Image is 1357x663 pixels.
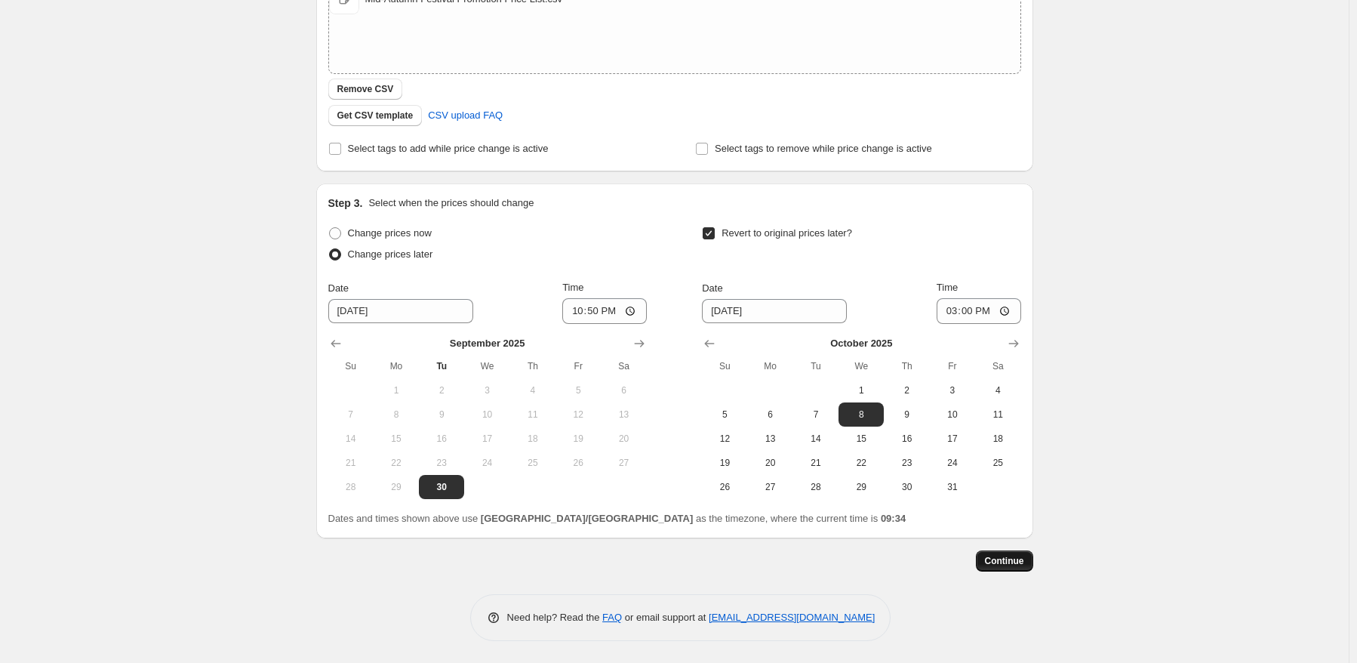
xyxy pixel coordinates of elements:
[555,354,601,378] th: Friday
[334,360,368,372] span: Su
[470,384,503,396] span: 3
[380,481,413,493] span: 29
[334,433,368,445] span: 14
[702,475,747,499] button: Sunday October 26 2025
[702,354,747,378] th: Sunday
[328,475,374,499] button: Sunday September 28 2025
[702,299,847,323] input: 9/30/2025
[981,360,1014,372] span: Sa
[845,433,878,445] span: 15
[602,612,622,623] a: FAQ
[936,481,969,493] span: 31
[748,451,793,475] button: Monday October 20 2025
[839,475,884,499] button: Wednesday October 29 2025
[622,612,709,623] span: or email support at
[799,481,832,493] span: 28
[328,105,423,126] button: Get CSV template
[380,384,413,396] span: 1
[799,457,832,469] span: 21
[419,475,464,499] button: Today Tuesday September 30 2025
[845,409,878,421] span: 8
[337,83,394,95] span: Remove CSV
[510,402,555,427] button: Thursday September 11 2025
[516,360,549,372] span: Th
[702,451,747,475] button: Sunday October 19 2025
[890,481,923,493] span: 30
[374,451,419,475] button: Monday September 22 2025
[562,298,647,324] input: 12:00
[380,457,413,469] span: 22
[702,427,747,451] button: Sunday October 12 2025
[516,433,549,445] span: 18
[936,433,969,445] span: 17
[510,354,555,378] th: Thursday
[601,451,646,475] button: Saturday September 27 2025
[425,481,458,493] span: 30
[470,360,503,372] span: We
[555,451,601,475] button: Friday September 26 2025
[562,282,583,293] span: Time
[884,427,929,451] button: Thursday October 16 2025
[976,550,1033,572] button: Continue
[464,427,509,451] button: Wednesday September 17 2025
[328,354,374,378] th: Sunday
[845,360,878,372] span: We
[975,378,1020,402] button: Saturday October 4 2025
[348,227,432,239] span: Change prices now
[708,481,741,493] span: 26
[754,433,787,445] span: 13
[555,402,601,427] button: Friday September 12 2025
[839,378,884,402] button: Wednesday October 1 2025
[425,384,458,396] span: 2
[981,457,1014,469] span: 25
[419,427,464,451] button: Tuesday September 16 2025
[793,451,839,475] button: Tuesday October 21 2025
[708,409,741,421] span: 5
[975,354,1020,378] th: Saturday
[555,427,601,451] button: Friday September 19 2025
[884,354,929,378] th: Thursday
[464,451,509,475] button: Wednesday September 24 2025
[890,384,923,396] span: 2
[881,513,906,524] b: 09:34
[470,457,503,469] span: 24
[936,457,969,469] span: 24
[793,402,839,427] button: Tuesday October 7 2025
[425,360,458,372] span: Tu
[884,378,929,402] button: Thursday October 2 2025
[708,360,741,372] span: Su
[425,433,458,445] span: 16
[890,409,923,421] span: 9
[748,475,793,499] button: Monday October 27 2025
[374,354,419,378] th: Monday
[708,457,741,469] span: 19
[981,409,1014,421] span: 11
[799,360,832,372] span: Tu
[328,402,374,427] button: Sunday September 7 2025
[337,109,414,122] span: Get CSV template
[601,402,646,427] button: Saturday September 13 2025
[699,333,720,354] button: Show previous month, September 2025
[722,227,852,239] span: Revert to original prices later?
[754,360,787,372] span: Mo
[845,481,878,493] span: 29
[884,402,929,427] button: Thursday October 9 2025
[516,384,549,396] span: 4
[348,143,549,154] span: Select tags to add while price change is active
[702,282,722,294] span: Date
[629,333,650,354] button: Show next month, October 2025
[374,427,419,451] button: Monday September 15 2025
[930,475,975,499] button: Friday October 31 2025
[709,612,875,623] a: [EMAIL_ADDRESS][DOMAIN_NAME]
[516,409,549,421] span: 11
[748,402,793,427] button: Monday October 6 2025
[374,475,419,499] button: Monday September 29 2025
[419,103,512,128] a: CSV upload FAQ
[464,402,509,427] button: Wednesday September 10 2025
[325,333,346,354] button: Show previous month, August 2025
[839,427,884,451] button: Wednesday October 15 2025
[708,433,741,445] span: 12
[884,475,929,499] button: Thursday October 30 2025
[799,409,832,421] span: 7
[334,409,368,421] span: 7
